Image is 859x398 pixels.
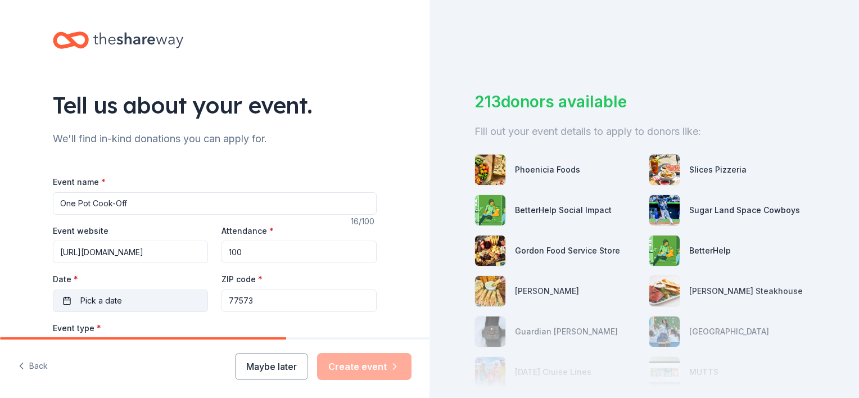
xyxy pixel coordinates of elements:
[649,155,680,185] img: photo for Slices Pizzeria
[475,236,505,266] img: photo for Gordon Food Service Store
[53,225,108,237] label: Event website
[689,163,747,177] div: Slices Pizzeria
[53,177,106,188] label: Event name
[221,290,377,312] input: 12345 (U.S. only)
[515,163,580,177] div: Phoenicia Foods
[53,241,208,263] input: https://www...
[53,323,101,334] label: Event type
[649,236,680,266] img: photo for BetterHelp
[689,203,800,217] div: Sugar Land Space Cowboys
[689,244,731,257] div: BetterHelp
[474,90,814,114] div: 213 donors available
[515,203,612,217] div: BetterHelp Social Impact
[221,274,263,285] label: ZIP code
[475,195,505,225] img: photo for BetterHelp Social Impact
[53,290,208,312] button: Pick a date
[515,244,620,257] div: Gordon Food Service Store
[53,89,377,121] div: Tell us about your event.
[649,195,680,225] img: photo for Sugar Land Space Cowboys
[53,192,377,215] input: Spring Fundraiser
[221,241,377,263] input: 20
[221,225,274,237] label: Attendance
[53,274,208,285] label: Date
[53,130,377,148] div: We'll find in-kind donations you can apply for.
[351,215,377,228] div: 16 /100
[474,123,814,141] div: Fill out your event details to apply to donors like:
[80,294,122,307] span: Pick a date
[235,353,308,380] button: Maybe later
[18,355,48,378] button: Back
[475,155,505,185] img: photo for Phoenicia Foods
